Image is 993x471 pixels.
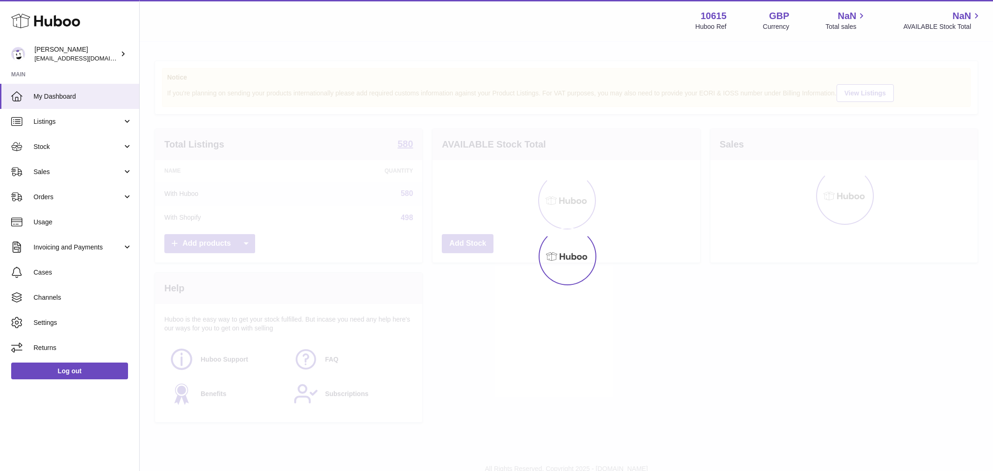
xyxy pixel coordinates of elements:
span: Settings [34,318,132,327]
a: NaN AVAILABLE Stock Total [903,10,982,31]
span: Usage [34,218,132,227]
strong: GBP [769,10,789,22]
span: Returns [34,343,132,352]
strong: 10615 [701,10,727,22]
span: Invoicing and Payments [34,243,122,252]
a: NaN Total sales [825,10,867,31]
div: Currency [763,22,790,31]
span: Sales [34,168,122,176]
span: Cases [34,268,132,277]
span: [EMAIL_ADDRESS][DOMAIN_NAME] [34,54,137,62]
span: Total sales [825,22,867,31]
div: Huboo Ref [696,22,727,31]
span: My Dashboard [34,92,132,101]
span: NaN [952,10,971,22]
div: [PERSON_NAME] [34,45,118,63]
span: Listings [34,117,122,126]
span: Orders [34,193,122,202]
img: internalAdmin-10615@internal.huboo.com [11,47,25,61]
span: Stock [34,142,122,151]
a: Log out [11,363,128,379]
span: NaN [838,10,856,22]
span: AVAILABLE Stock Total [903,22,982,31]
span: Channels [34,293,132,302]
